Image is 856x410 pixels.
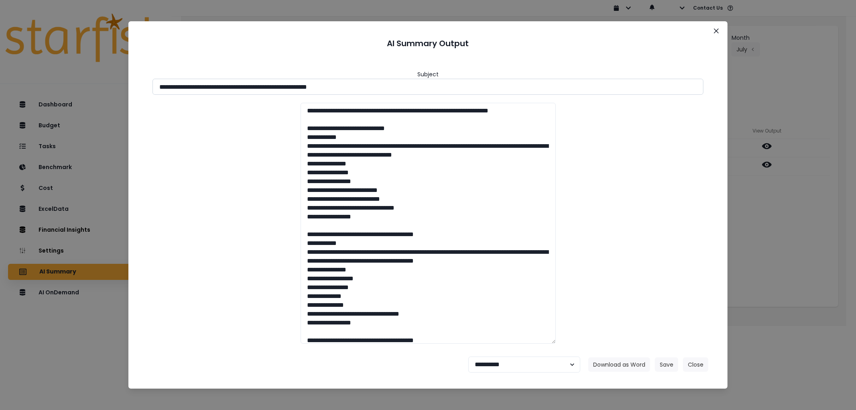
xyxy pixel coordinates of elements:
[710,24,723,37] button: Close
[683,357,708,372] button: Close
[588,357,650,372] button: Download as Word
[655,357,678,372] button: Save
[138,31,718,56] header: AI Summary Output
[417,70,439,79] header: Subject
